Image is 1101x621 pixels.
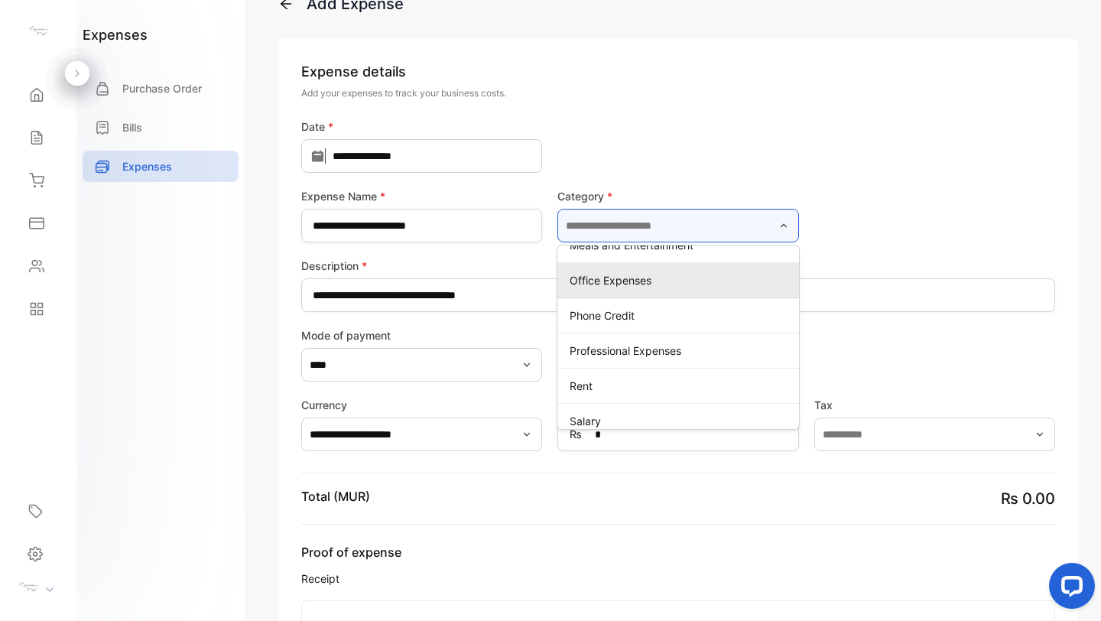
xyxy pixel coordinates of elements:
[570,307,792,324] p: Phone Credit
[570,272,792,288] p: Office Expenses
[301,571,1055,587] span: Receipt
[122,119,142,135] p: Bills
[301,327,542,343] label: Mode of payment
[122,158,172,174] p: Expenses
[570,426,582,442] span: ₨
[814,397,1055,413] label: Tax
[83,73,239,104] a: Purchase Order
[570,413,792,429] p: Salary
[301,397,542,413] label: Currency
[27,20,50,43] img: logo
[83,151,239,182] a: Expenses
[301,543,1055,561] span: Proof of expense
[301,258,1055,274] label: Description
[570,378,792,394] p: Rent
[570,237,792,253] p: Meals and Entertainment
[301,188,542,204] label: Expense Name
[83,112,239,143] a: Bills
[122,80,202,96] p: Purchase Order
[17,576,40,599] img: profile
[301,119,542,135] label: Date
[1037,557,1101,621] iframe: LiveChat chat widget
[557,188,798,204] label: Category
[1001,489,1055,508] span: ₨ 0.00
[83,24,148,45] h1: expenses
[301,61,1055,82] p: Expense details
[301,487,370,506] p: Total (MUR)
[301,86,1055,100] p: Add your expenses to track your business costs.
[570,343,792,359] p: Professional Expenses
